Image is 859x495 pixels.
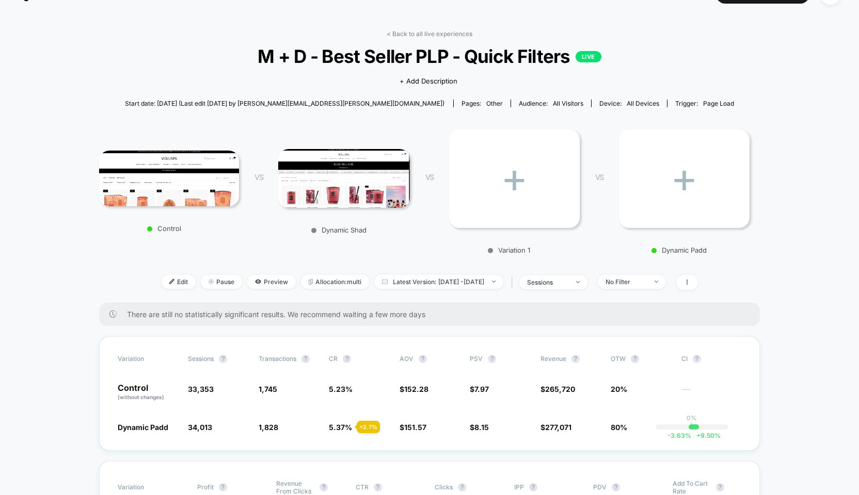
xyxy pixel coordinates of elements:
div: sessions [527,278,568,286]
span: There are still no statistically significant results. We recommend waiting a few more days [127,310,739,319]
span: OTW [611,355,667,363]
button: ? [219,355,227,363]
span: 265,720 [545,385,575,393]
span: + [696,432,701,439]
span: CR [329,355,338,362]
span: IPP [514,483,524,491]
span: PDV [593,483,607,491]
span: Start date: [DATE] (Last edit [DATE] by [PERSON_NAME][EMAIL_ADDRESS][PERSON_NAME][DOMAIN_NAME]) [125,100,444,107]
span: Transactions [259,355,296,362]
span: 9.50 % [691,432,721,439]
span: M + D - Best Seller PLP - Quick Filters [132,45,727,67]
span: Variation [118,355,174,363]
span: Add To Cart Rate [673,480,711,495]
div: Audience: [519,100,583,107]
span: 80% [611,423,627,432]
div: Trigger: [675,100,734,107]
img: end [655,280,658,283]
button: ? [612,483,620,491]
span: CI [681,355,738,363]
span: $ [400,385,428,393]
span: PSV [470,355,483,362]
span: VS [425,173,434,181]
span: --- [681,386,741,401]
div: Pages: [462,100,503,107]
span: other [486,100,503,107]
p: Dynamic Padd [614,246,744,254]
span: 5.37 % [329,423,352,432]
span: Variation [118,480,174,495]
span: + Add Description [400,76,457,87]
p: Dynamic Shad [273,226,404,234]
span: Latest Version: [DATE] - [DATE] [374,275,503,289]
button: ? [419,355,427,363]
button: ? [343,355,351,363]
span: $ [470,385,489,393]
span: Allocation: multi [301,275,369,289]
span: Pause [201,275,242,289]
button: ? [219,483,227,491]
button: ? [458,483,466,491]
span: $ [400,423,426,432]
button: ? [529,483,537,491]
img: rebalance [309,279,313,285]
button: ? [693,355,701,363]
img: end [209,279,214,284]
img: end [492,280,496,283]
span: Page Load [703,100,734,107]
span: 277,071 [545,423,571,432]
button: ? [374,483,382,491]
span: -3.63 % [667,432,691,439]
span: Revenue From Clicks [276,480,314,495]
img: Dynamic Shad main [278,149,409,207]
span: AOV [400,355,413,362]
span: Sessions [188,355,214,362]
p: 0% [687,414,697,422]
span: 5.23 % [329,385,353,393]
img: calendar [382,279,388,284]
span: 8.15 [474,423,489,432]
button: ? [320,483,328,491]
span: 152.28 [404,385,428,393]
span: 1,745 [259,385,277,393]
span: VS [254,173,263,181]
span: | [508,275,519,290]
button: ? [301,355,310,363]
p: Control [94,224,234,233]
img: Control main [99,151,239,206]
span: 1,828 [259,423,278,432]
p: Variation 1 [444,246,575,254]
img: end [576,281,580,283]
span: 20% [611,385,627,393]
img: edit [169,279,174,284]
span: 151.57 [404,423,426,432]
button: ? [488,355,496,363]
button: ? [631,355,639,363]
div: + 2.7 % [357,421,380,433]
span: 34,013 [188,423,212,432]
p: LIVE [576,51,601,62]
span: $ [540,423,571,432]
span: Edit [162,275,196,289]
span: $ [540,385,575,393]
span: All Visitors [553,100,583,107]
span: 33,353 [188,385,214,393]
span: Device: [591,100,667,107]
div: + [619,129,750,228]
span: CTR [356,483,369,491]
span: all devices [627,100,659,107]
div: No Filter [606,278,647,286]
span: VS [595,173,603,181]
span: Profit [197,483,214,491]
button: ? [571,355,580,363]
p: Control [118,384,178,401]
a: < Back to all live experiences [387,30,472,38]
span: 7.97 [474,385,489,393]
p: | [691,422,693,430]
span: Revenue [540,355,566,362]
button: ? [716,483,724,491]
span: Clicks [435,483,453,491]
div: + [449,129,580,228]
span: Preview [247,275,296,289]
span: $ [470,423,489,432]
